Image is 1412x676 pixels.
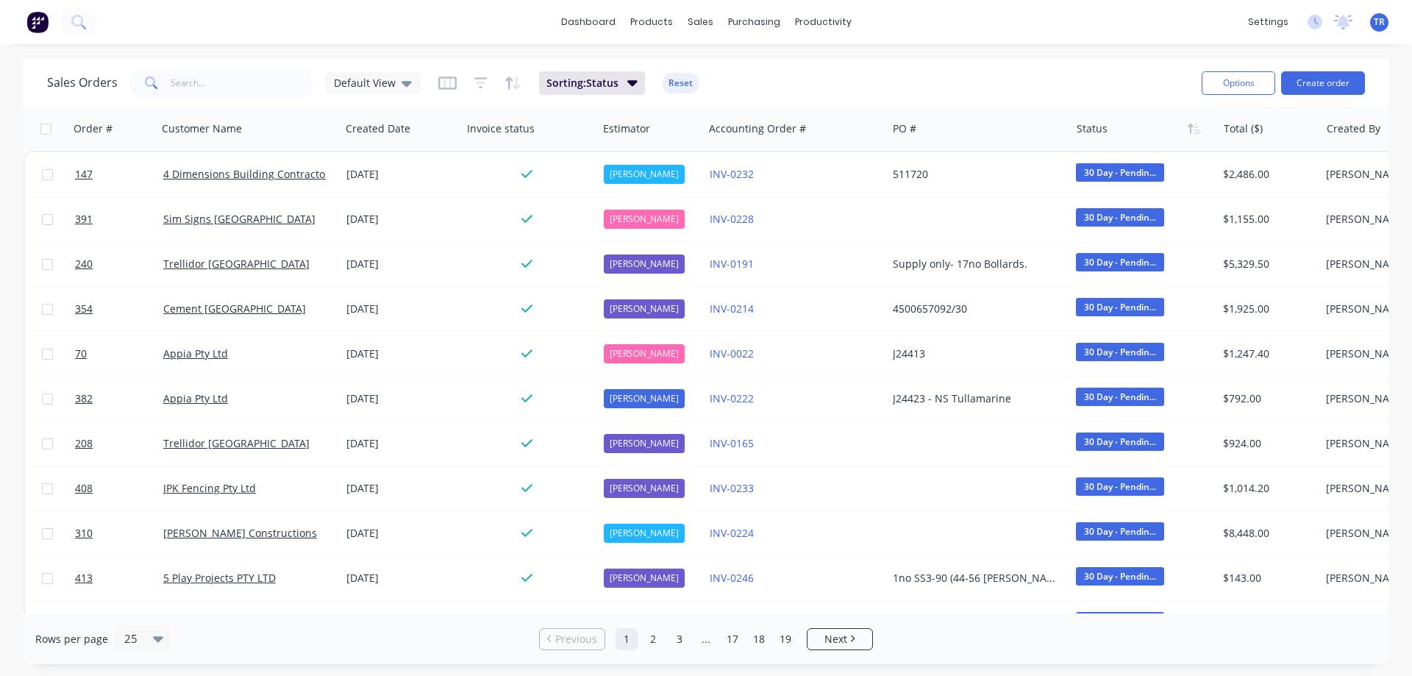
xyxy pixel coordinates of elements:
[721,628,744,650] a: Page 17
[604,255,685,274] div: [PERSON_NAME]
[74,121,113,136] div: Order #
[1223,302,1309,316] div: $1,925.00
[604,344,685,363] div: [PERSON_NAME]
[1223,391,1309,406] div: $792.00
[75,197,163,241] a: 391
[26,11,49,33] img: Factory
[1076,522,1164,541] span: 30 Day - Pendin...
[788,11,859,33] div: productivity
[710,257,754,271] a: INV-0191
[163,167,335,181] a: 4 Dimensions Building Contractors
[893,571,1056,586] div: 1no SS3-90 (44-56 [PERSON_NAME])
[1076,208,1164,227] span: 30 Day - Pendin...
[893,391,1056,406] div: J24423 - NS Tullamarine
[1076,567,1164,586] span: 30 Day - Pendin...
[668,628,691,650] a: Page 3
[893,167,1056,182] div: 511720
[1077,121,1108,136] div: Status
[1281,71,1365,95] button: Create order
[75,302,93,316] span: 354
[539,71,645,95] button: Sorting:Status
[346,346,456,361] div: [DATE]
[75,526,93,541] span: 310
[533,628,879,650] ul: Pagination
[163,481,256,495] a: JPK Fencing Pty Ltd
[604,210,685,229] div: [PERSON_NAME]
[163,346,228,360] a: Appia Pty Ltd
[604,569,685,588] div: [PERSON_NAME]
[893,121,916,136] div: PO #
[604,389,685,408] div: [PERSON_NAME]
[1223,212,1309,227] div: $1,155.00
[163,212,315,226] a: Sim Signs [GEOGRAPHIC_DATA]
[554,11,623,33] a: dashboard
[710,436,754,450] a: INV-0165
[346,526,456,541] div: [DATE]
[163,526,317,540] a: [PERSON_NAME] Constructions
[1223,571,1309,586] div: $143.00
[75,377,163,421] a: 382
[893,346,1056,361] div: J24413
[555,632,597,647] span: Previous
[1224,121,1263,136] div: Total ($)
[1076,612,1164,630] span: 30 Day - Pendin...
[604,299,685,319] div: [PERSON_NAME]
[334,75,396,90] span: Default View
[1076,477,1164,496] span: 30 Day - Pendin...
[546,76,618,90] span: Sorting: Status
[710,167,754,181] a: INV-0232
[163,571,276,585] a: 5 Play Projects PTY LTD
[604,165,685,184] div: [PERSON_NAME]
[1223,257,1309,271] div: $5,329.50
[1076,298,1164,316] span: 30 Day - Pendin...
[1223,346,1309,361] div: $1,247.40
[75,391,93,406] span: 382
[748,628,770,650] a: Page 18
[1374,15,1385,29] span: TR
[163,257,310,271] a: Trellidor [GEOGRAPHIC_DATA]
[75,346,87,361] span: 70
[710,302,754,316] a: INV-0214
[604,524,685,543] div: [PERSON_NAME]
[807,632,872,647] a: Next page
[346,436,456,451] div: [DATE]
[710,526,754,540] a: INV-0224
[1223,436,1309,451] div: $924.00
[721,11,788,33] div: purchasing
[467,121,535,136] div: Invoice status
[709,121,806,136] div: Accounting Order #
[75,571,93,586] span: 413
[162,121,242,136] div: Customer Name
[695,628,717,650] a: Jump forward
[75,152,163,196] a: 147
[710,571,754,585] a: INV-0246
[1223,481,1309,496] div: $1,014.20
[710,346,754,360] a: INV-0022
[75,556,163,600] a: 413
[1327,121,1380,136] div: Created By
[75,436,93,451] span: 208
[710,212,754,226] a: INV-0228
[171,68,314,98] input: Search...
[75,287,163,331] a: 354
[75,332,163,376] a: 70
[1076,343,1164,361] span: 30 Day - Pendin...
[623,11,680,33] div: products
[75,481,93,496] span: 408
[1241,11,1296,33] div: settings
[893,302,1056,316] div: 4500657092/30
[75,212,93,227] span: 391
[604,479,685,498] div: [PERSON_NAME]
[1076,253,1164,271] span: 30 Day - Pendin...
[346,391,456,406] div: [DATE]
[346,481,456,496] div: [DATE]
[1223,526,1309,541] div: $8,448.00
[663,73,699,93] button: Reset
[710,391,754,405] a: INV-0222
[75,421,163,466] a: 208
[680,11,721,33] div: sales
[47,76,118,90] h1: Sales Orders
[616,628,638,650] a: Page 1 is your current page
[346,167,456,182] div: [DATE]
[163,436,310,450] a: Trellidor [GEOGRAPHIC_DATA]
